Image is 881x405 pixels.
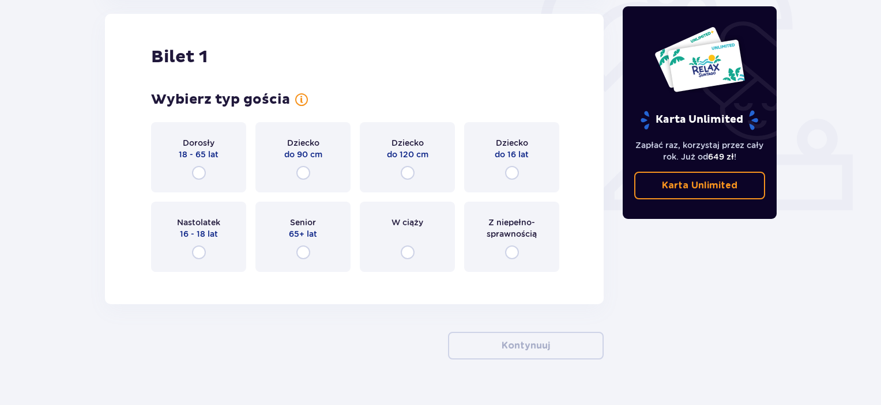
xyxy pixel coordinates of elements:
span: Dorosły [183,137,214,149]
span: Dziecko [287,137,319,149]
span: 18 - 65 lat [179,149,219,160]
span: 649 zł [708,152,734,161]
span: Z niepełno­sprawnością [475,217,549,240]
h2: Bilet 1 [151,46,208,68]
h3: Wybierz typ gościa [151,91,290,108]
span: do 16 lat [495,149,529,160]
span: W ciąży [391,217,423,228]
p: Karta Unlimited [662,179,737,192]
span: Dziecko [391,137,424,149]
button: Kontynuuj [448,332,604,359]
p: Zapłać raz, korzystaj przez cały rok. Już od ! [634,139,766,162]
span: do 120 cm [387,149,428,160]
p: Kontynuuj [502,339,550,352]
span: Nastolatek [177,217,220,228]
span: 16 - 18 lat [180,228,218,240]
a: Karta Unlimited [634,172,766,199]
img: Dwie karty całoroczne do Suntago z napisem 'UNLIMITED RELAX', na białym tle z tropikalnymi liśćmi... [654,26,746,93]
span: do 90 cm [284,149,322,160]
p: Karta Unlimited [639,110,759,130]
span: Dziecko [496,137,528,149]
span: Senior [290,217,316,228]
span: 65+ lat [289,228,317,240]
